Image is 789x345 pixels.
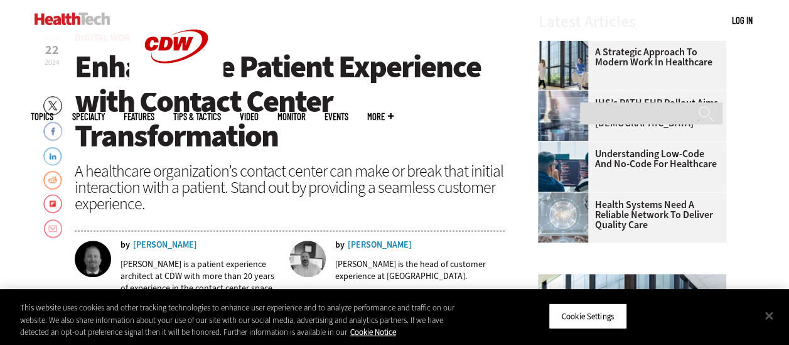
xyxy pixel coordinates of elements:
span: Specialty [72,112,105,121]
span: More [367,112,394,121]
a: Features [124,112,154,121]
img: Scott Merritt [75,241,111,277]
span: by [335,241,345,249]
button: Close [755,302,783,329]
a: Understanding Low-Code and No-Code for Healthcare [538,149,719,169]
img: Electronic health records [538,90,588,141]
img: Coworkers coding [538,141,588,192]
span: by [121,241,130,249]
a: [PERSON_NAME] [348,241,412,249]
span: Topics [31,112,53,121]
a: Events [325,112,348,121]
a: Healthcare networking [538,192,594,202]
a: Video [240,112,259,121]
div: This website uses cookies and other tracking technologies to enhance user experience and to analy... [20,302,473,339]
img: Ken Drazin [289,241,326,277]
div: User menu [732,14,753,27]
div: A healthcare organization’s contact center can make or break that initial interaction with a pati... [75,163,505,212]
a: Coworkers coding [538,141,594,151]
a: [PERSON_NAME] [133,241,197,249]
a: CDW [129,83,223,96]
a: Health Systems Need a Reliable Network To Deliver Quality Care [538,200,719,230]
button: Cookie Settings [549,303,627,329]
a: More information about your privacy [350,327,396,337]
p: [PERSON_NAME] is a patient experience architect at CDW with more than 20 years of experience in t... [121,258,281,294]
a: Log in [732,14,753,26]
p: [PERSON_NAME] is the head of customer experience at [GEOGRAPHIC_DATA]. [335,258,505,282]
a: MonITor [277,112,306,121]
a: Tips & Tactics [173,112,221,121]
img: Home [35,13,110,25]
img: Healthcare networking [538,192,588,243]
a: Electronic health records [538,90,594,101]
